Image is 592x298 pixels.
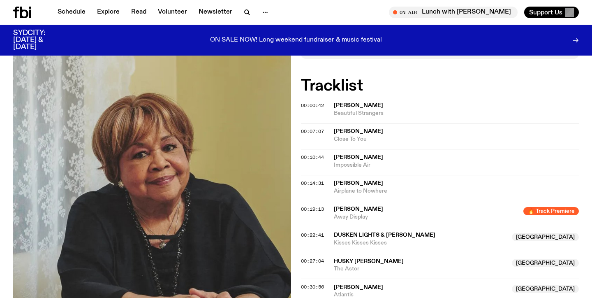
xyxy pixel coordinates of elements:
button: Support Us [524,7,579,18]
span: [PERSON_NAME] [334,206,383,212]
a: Schedule [53,7,90,18]
button: On AirLunch with [PERSON_NAME] [389,7,518,18]
button: 00:07:07 [301,129,324,134]
span: Close To You [334,135,579,143]
span: 00:19:13 [301,206,324,212]
span: Away Display [334,213,518,221]
span: Airplane to Nowhere [334,187,579,195]
span: Support Us [529,9,562,16]
button: 00:27:04 [301,259,324,263]
span: 00:00:42 [301,102,324,109]
a: Volunteer [153,7,192,18]
span: 🔥 Track Premiere [523,207,579,215]
button: 00:10:44 [301,155,324,160]
a: Explore [92,7,125,18]
span: [GEOGRAPHIC_DATA] [512,259,579,267]
span: [PERSON_NAME] [334,180,383,186]
a: Read [126,7,151,18]
span: [PERSON_NAME] [334,102,383,108]
span: Beautiful Strangers [334,109,579,117]
span: Dusken Lights & [PERSON_NAME] [334,232,435,238]
button: 00:30:56 [301,285,324,289]
span: [GEOGRAPHIC_DATA] [512,285,579,293]
span: [PERSON_NAME] [334,284,383,290]
span: 00:27:04 [301,258,324,264]
span: Kisses Kisses Kisses [334,239,507,247]
span: Impossible Air [334,161,579,169]
button: 00:14:31 [301,181,324,186]
button: 00:19:13 [301,207,324,212]
h3: SYDCITY: [DATE] & [DATE] [13,30,66,51]
span: 00:30:56 [301,284,324,290]
span: [PERSON_NAME] [334,128,383,134]
span: Husky [PERSON_NAME] [334,258,404,264]
button: 00:22:41 [301,233,324,237]
p: ON SALE NOW! Long weekend fundraiser & music festival [210,37,382,44]
h2: Tracklist [301,79,579,93]
span: 00:07:07 [301,128,324,135]
a: Newsletter [194,7,237,18]
span: [GEOGRAPHIC_DATA] [512,233,579,241]
span: 00:10:44 [301,154,324,161]
span: [PERSON_NAME] [334,154,383,160]
button: 00:00:42 [301,103,324,108]
span: The Astor [334,265,507,273]
span: 00:22:41 [301,232,324,238]
span: 00:14:31 [301,180,324,186]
